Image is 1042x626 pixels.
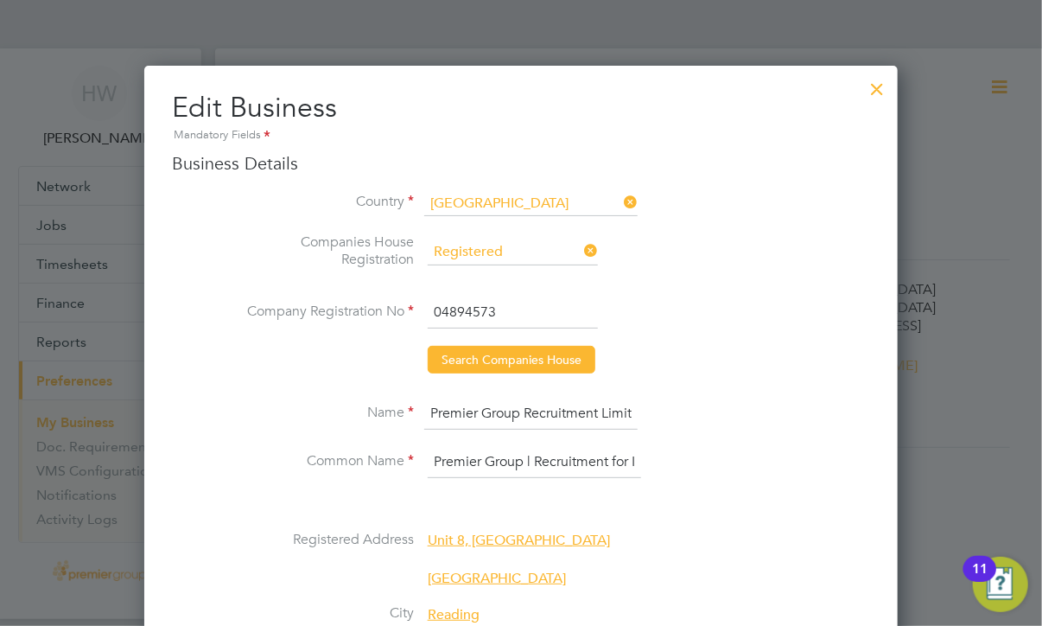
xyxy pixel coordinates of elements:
h3: Business Details [172,152,870,175]
label: Common Name [241,452,414,470]
label: Company Registration No [241,303,414,321]
label: Country [241,193,414,211]
input: Enter the 8-Digit No [428,297,598,329]
span: Reading [428,606,480,623]
div: Mandatory Fields [172,126,870,145]
span: Unit 8, [GEOGRAPHIC_DATA] [428,532,610,549]
button: Search Companies House [428,346,595,374]
label: City [241,604,414,623]
span: [GEOGRAPHIC_DATA] [428,570,566,587]
input: Select one [428,240,598,265]
label: Companies House Registration [241,233,414,270]
div: 11 [972,569,988,591]
h2: Edit Business [172,90,870,145]
label: Registered Address [241,531,414,549]
button: Open Resource Center, 11 new notifications [973,557,1028,612]
label: Name [241,404,414,422]
input: Search for... [424,192,638,216]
